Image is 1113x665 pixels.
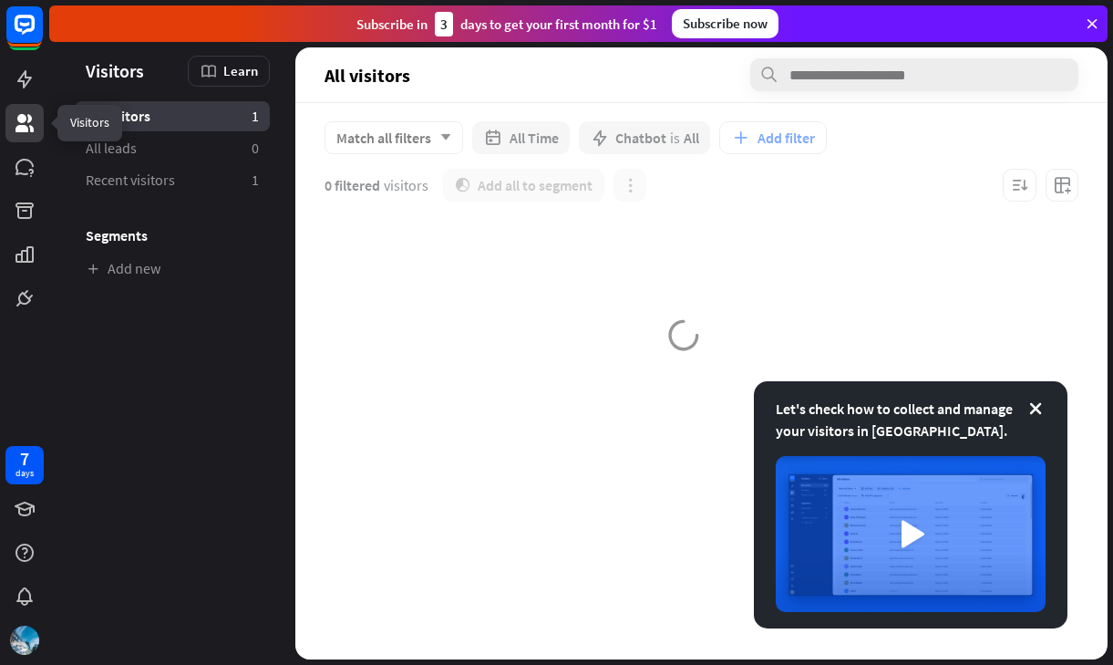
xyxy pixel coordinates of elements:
a: All leads 0 [75,133,270,163]
h3: Segments [75,226,270,244]
div: 7 [20,451,29,467]
div: Let's check how to collect and manage your visitors in [GEOGRAPHIC_DATA]. [776,398,1046,442]
aside: 1 [252,171,259,190]
a: Add new [75,254,270,284]
div: Subscribe now [672,9,778,38]
a: 7 days [5,446,44,484]
span: Visitors [86,60,144,81]
span: All visitors [86,107,150,126]
button: Open LiveChat chat widget [15,7,69,62]
a: Recent visitors 1 [75,165,270,195]
span: All visitors [325,65,410,86]
span: Recent visitors [86,171,175,190]
div: Subscribe in days to get your first month for $1 [356,12,657,36]
aside: 1 [252,107,259,126]
div: days [15,467,34,480]
span: Learn [223,62,258,79]
aside: 0 [252,139,259,158]
div: 3 [435,12,453,36]
img: image [776,456,1046,612]
span: All leads [86,139,137,158]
